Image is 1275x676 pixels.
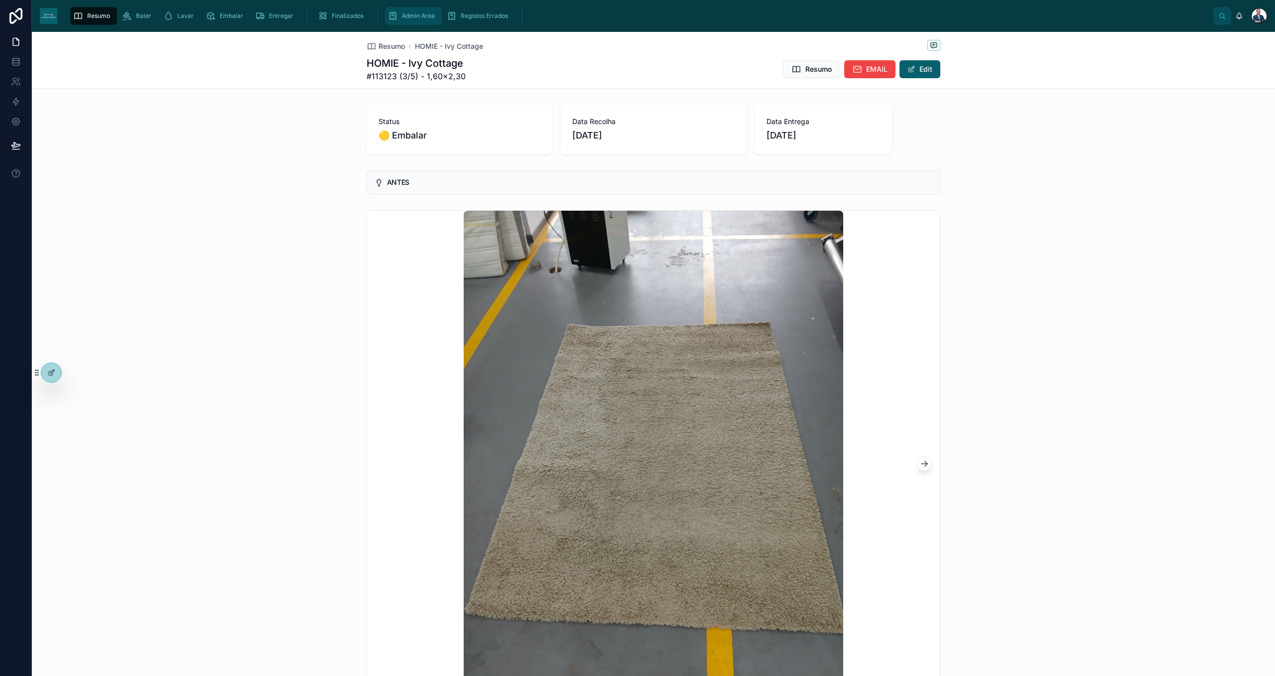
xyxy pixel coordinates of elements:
a: Embalar [203,7,250,25]
span: Resumo [805,64,832,74]
a: Entregar [252,7,300,25]
span: Registos Errados [461,12,508,20]
span: Resumo [379,41,405,51]
span: Lavar [177,12,194,20]
span: #113123 (3/5) - 1,60×2,30 [367,70,466,82]
span: Data Recolha [572,117,734,127]
button: Edit [899,60,940,78]
div: scrollable content [65,5,1213,27]
span: Finalizados [332,12,364,20]
span: Bater [136,12,151,20]
a: Resumo [367,41,405,51]
a: Admin Area [385,7,442,25]
a: HOMIE - Ivy Cottage [415,41,483,51]
span: Admin Area [402,12,435,20]
a: Lavar [160,7,201,25]
h1: HOMIE - Ivy Cottage [367,56,466,70]
span: Embalar [220,12,243,20]
a: Resumo [70,7,117,25]
span: Resumo [87,12,110,20]
button: Resumo [783,60,840,78]
span: EMAIL [866,64,888,74]
a: Bater [119,7,158,25]
span: 🟡 Embalar [379,129,540,142]
a: Finalizados [315,7,371,25]
a: Registos Errados [444,7,515,25]
span: [DATE] [572,129,734,142]
span: Data Entrega [766,117,880,127]
img: App logo [40,8,57,24]
span: [DATE] [766,129,880,142]
h5: ANTES [387,179,932,186]
span: Entregar [269,12,293,20]
button: EMAIL [844,60,895,78]
span: Status [379,117,540,127]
